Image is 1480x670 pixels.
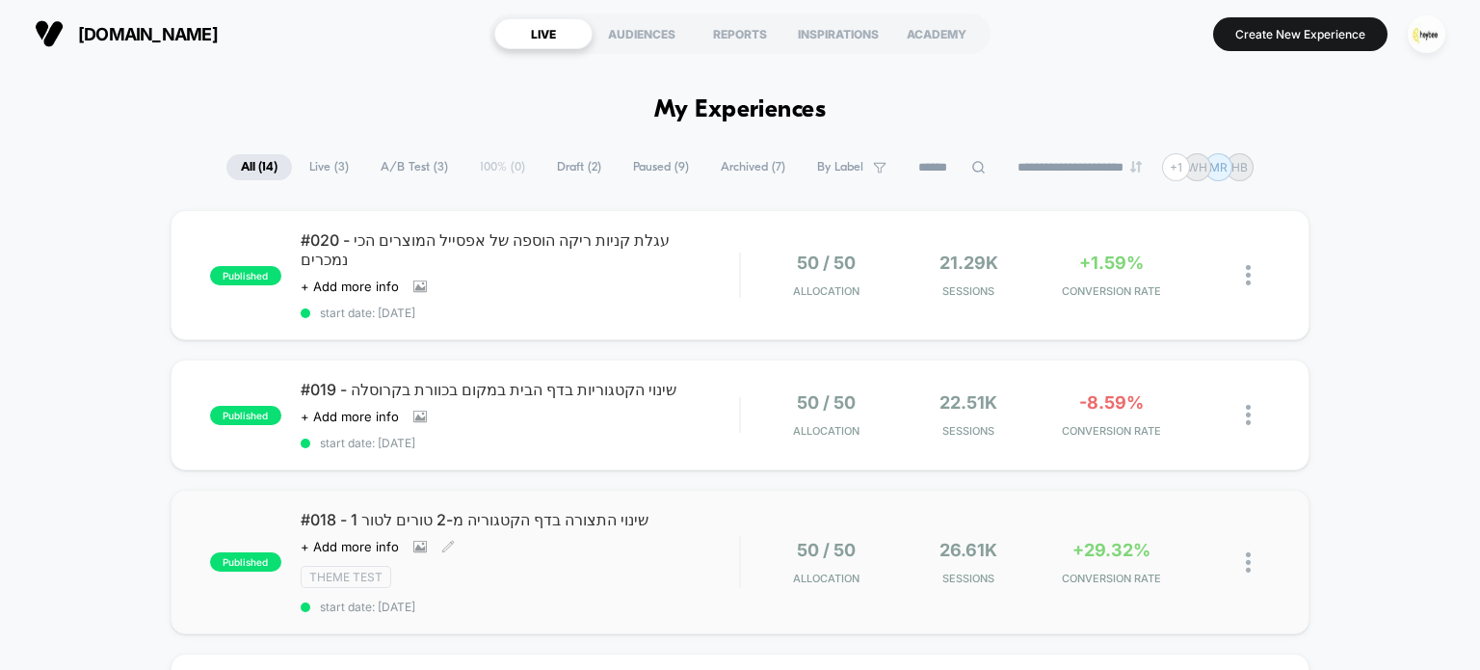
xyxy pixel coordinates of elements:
[817,160,863,174] span: By Label
[210,266,281,285] span: published
[691,18,789,49] div: REPORTS
[1044,572,1177,585] span: CONVERSION RATE
[1209,160,1228,174] p: MR
[797,392,856,413] span: 50 / 50
[1079,392,1144,413] span: -8.59%
[295,154,363,180] span: Live ( 3 )
[301,539,399,554] span: + Add more info
[793,284,859,298] span: Allocation
[939,540,997,560] span: 26.61k
[1187,160,1207,174] p: WH
[1402,14,1451,54] button: ppic
[301,380,740,399] span: #019 - שינוי הקטגוריות בדף הבית במקום בכוורת בקרוסלה
[542,154,616,180] span: Draft ( 2 )
[226,154,292,180] span: All ( 14 )
[1246,265,1251,285] img: close
[902,572,1035,585] span: Sessions
[887,18,986,49] div: ACADEMY
[366,154,462,180] span: A/B Test ( 3 )
[301,566,391,588] span: Theme Test
[1072,540,1150,560] span: +29.32%
[1213,17,1387,51] button: Create New Experience
[789,18,887,49] div: INSPIRATIONS
[494,18,593,49] div: LIVE
[797,253,856,273] span: 50 / 50
[902,284,1035,298] span: Sessions
[210,552,281,572] span: published
[1246,405,1251,425] img: close
[1408,15,1445,53] img: ppic
[793,424,859,438] span: Allocation
[1044,284,1177,298] span: CONVERSION RATE
[939,392,997,413] span: 22.51k
[301,279,399,294] span: + Add more info
[619,154,703,180] span: Paused ( 9 )
[902,424,1035,438] span: Sessions
[706,154,800,180] span: Archived ( 7 )
[301,510,740,529] span: #018 - שינוי התצורה בדף הקטגוריה מ-2 טורים לטור 1
[301,436,740,450] span: start date: [DATE]
[797,540,856,560] span: 50 / 50
[210,406,281,425] span: published
[301,230,740,269] span: #020 - עגלת קניות ריקה הוספה של אפסייל המוצרים הכי נמכרים
[29,18,224,49] button: [DOMAIN_NAME]
[1130,161,1142,173] img: end
[301,306,740,320] span: start date: [DATE]
[1079,253,1144,273] span: +1.59%
[35,19,64,48] img: Visually logo
[1162,153,1190,181] div: + 1
[939,253,998,273] span: 21.29k
[593,18,691,49] div: AUDIENCES
[1246,552,1251,573] img: close
[301,600,740,614] span: start date: [DATE]
[301,409,399,424] span: + Add more info
[793,572,859,585] span: Allocation
[1231,160,1248,174] p: HB
[78,24,218,44] span: [DOMAIN_NAME]
[1044,424,1177,438] span: CONVERSION RATE
[654,96,827,124] h1: My Experiences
